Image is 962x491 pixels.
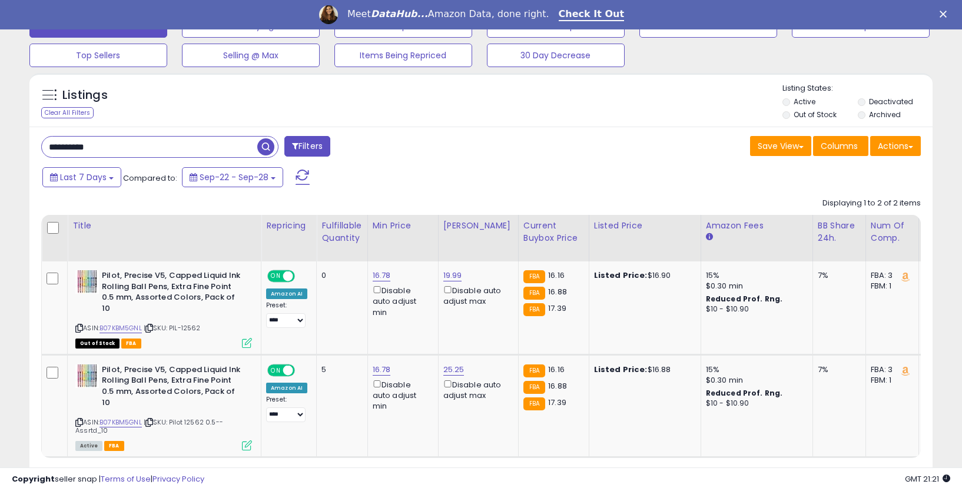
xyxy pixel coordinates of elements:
small: FBA [523,397,545,410]
div: 0 [321,270,358,281]
div: Listed Price [594,220,696,232]
label: Active [794,97,815,107]
i: DataHub... [371,8,428,19]
span: OFF [293,271,312,281]
div: Disable auto adjust max [443,378,509,401]
button: Selling @ Max [182,44,320,67]
small: FBA [523,303,545,316]
a: 16.78 [373,364,391,376]
div: ASIN: [75,364,252,449]
div: Repricing [266,220,311,232]
b: Pilot, Precise V5, Capped Liquid Ink Rolling Ball Pens, Extra Fine Point 0.5 mm, Assorted Colors,... [102,364,245,411]
span: ON [268,365,283,375]
label: Archived [869,110,901,120]
div: $16.88 [594,364,692,375]
div: FBA: 3 [871,270,910,281]
div: Amazon AI [266,383,307,393]
span: OFF [293,365,312,375]
div: ASIN: [75,270,252,347]
button: Actions [870,136,921,156]
div: Preset: [266,396,307,422]
a: B07KBM5GNL [99,417,142,427]
div: 7% [818,270,857,281]
button: Filters [284,136,330,157]
span: Compared to: [123,172,177,184]
a: 16.78 [373,270,391,281]
div: [PERSON_NAME] [443,220,513,232]
label: Out of Stock [794,110,837,120]
a: 19.99 [443,270,462,281]
div: Disable auto adjust min [373,378,429,412]
div: FBA: 3 [871,364,910,375]
span: 16.88 [548,286,567,297]
img: 51XIEwmG1BL._SL40_.jpg [75,270,99,294]
h5: Listings [62,87,108,104]
div: Title [72,220,256,232]
div: 15% [706,270,804,281]
div: $10 - $10.90 [706,304,804,314]
span: 16.16 [548,270,565,281]
div: Displaying 1 to 2 of 2 items [822,198,921,209]
small: FBA [523,270,545,283]
span: FBA [121,339,141,349]
span: | SKU: PIL-12562 [144,323,201,333]
span: 16.88 [548,380,567,392]
div: Amazon Fees [706,220,808,232]
div: seller snap | | [12,474,204,485]
small: FBA [523,287,545,300]
button: Last 7 Days [42,167,121,187]
img: Profile image for Georgie [319,5,338,24]
span: FBA [104,441,124,451]
span: 17.39 [548,397,566,408]
div: $16.90 [594,270,692,281]
span: | SKU: Pilot 12562 0.5--Assrtd_10 [75,417,223,435]
div: Min Price [373,220,433,232]
div: $10 - $10.90 [706,399,804,409]
small: FBA [523,381,545,394]
b: Reduced Prof. Rng. [706,294,783,304]
div: Meet Amazon Data, done right. [347,8,549,20]
span: Sep-22 - Sep-28 [200,171,268,183]
div: Num of Comp. [871,220,914,244]
span: Columns [821,140,858,152]
div: FBM: 1 [871,375,910,386]
small: FBA [523,364,545,377]
label: Deactivated [869,97,913,107]
div: FBM: 1 [871,281,910,291]
div: Disable auto adjust min [373,284,429,318]
button: 30 Day Decrease [487,44,625,67]
div: Fulfillable Quantity [321,220,362,244]
span: 2025-10-7 21:21 GMT [905,473,950,485]
button: Top Sellers [29,44,167,67]
div: $0.30 min [706,375,804,386]
a: 25.25 [443,364,465,376]
div: Current Buybox Price [523,220,584,244]
a: B07KBM5GNL [99,323,142,333]
b: Listed Price: [594,364,648,375]
span: All listings currently available for purchase on Amazon [75,441,102,451]
span: 16.16 [548,364,565,375]
div: Clear All Filters [41,107,94,118]
button: Sep-22 - Sep-28 [182,167,283,187]
span: Last 7 Days [60,171,107,183]
strong: Copyright [12,473,55,485]
div: Amazon AI [266,288,307,299]
div: 15% [706,364,804,375]
a: Privacy Policy [152,473,204,485]
div: 7% [818,364,857,375]
img: 51XIEwmG1BL._SL40_.jpg [75,364,99,388]
b: Listed Price: [594,270,648,281]
p: Listing States: [782,83,933,94]
b: Pilot, Precise V5, Capped Liquid Ink Rolling Ball Pens, Extra Fine Point 0.5 mm, Assorted Colors,... [102,270,245,317]
span: ON [268,271,283,281]
b: Reduced Prof. Rng. [706,388,783,398]
button: Columns [813,136,868,156]
div: Preset: [266,301,307,328]
div: Close [940,11,951,18]
a: Terms of Use [101,473,151,485]
button: Save View [750,136,811,156]
div: $0.30 min [706,281,804,291]
div: Disable auto adjust max [443,284,509,307]
a: Check It Out [559,8,625,21]
small: Amazon Fees. [706,232,713,243]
